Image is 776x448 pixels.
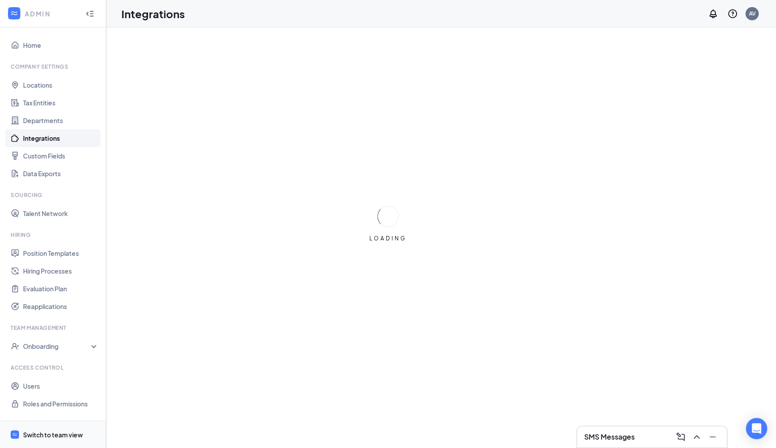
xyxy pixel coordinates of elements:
[708,8,718,19] svg: Notifications
[11,231,97,239] div: Hiring
[23,342,91,351] div: Onboarding
[707,432,718,442] svg: Minimize
[85,9,94,18] svg: Collapse
[23,280,99,297] a: Evaluation Plan
[674,430,688,444] button: ComposeMessage
[23,112,99,129] a: Departments
[12,432,18,437] svg: WorkstreamLogo
[10,9,19,18] svg: WorkstreamLogo
[23,36,99,54] a: Home
[11,191,97,199] div: Sourcing
[23,244,99,262] a: Position Templates
[690,430,704,444] button: ChevronUp
[11,324,97,332] div: Team Management
[23,165,99,182] a: Data Exports
[121,6,185,21] h1: Integrations
[727,8,738,19] svg: QuestionInfo
[11,342,19,351] svg: UserCheck
[23,147,99,165] a: Custom Fields
[23,262,99,280] a: Hiring Processes
[11,63,97,70] div: Company Settings
[706,430,720,444] button: Minimize
[691,432,702,442] svg: ChevronUp
[584,432,635,442] h3: SMS Messages
[675,432,686,442] svg: ComposeMessage
[23,377,99,395] a: Users
[11,364,97,371] div: Access control
[23,297,99,315] a: Reapplications
[23,76,99,94] a: Locations
[23,430,83,439] div: Switch to team view
[23,94,99,112] a: Tax Entities
[366,235,410,242] div: LOADING
[23,205,99,222] a: Talent Network
[23,129,99,147] a: Integrations
[746,418,767,439] div: Open Intercom Messenger
[25,9,78,18] div: ADMIN
[23,395,99,413] a: Roles and Permissions
[749,10,756,17] div: AV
